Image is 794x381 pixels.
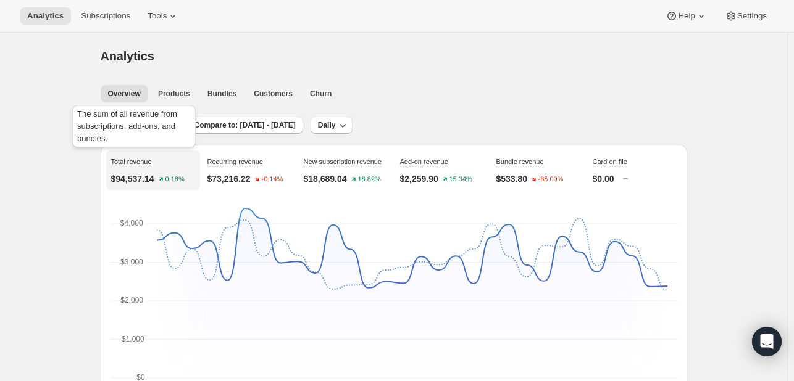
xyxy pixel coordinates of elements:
[120,219,143,227] text: $4,000
[593,158,627,165] span: Card on file
[496,158,544,165] span: Bundle revenue
[400,158,448,165] span: Add-on revenue
[73,7,138,25] button: Subscriptions
[304,173,347,185] p: $18,689.04
[538,176,564,183] text: -85.09%
[120,296,143,305] text: $2,000
[120,258,143,266] text: $3,000
[111,173,154,185] p: $94,537.14
[357,176,381,183] text: 18.82%
[81,11,130,21] span: Subscriptions
[207,158,264,165] span: Recurring revenue
[158,89,190,99] span: Products
[658,7,714,25] button: Help
[318,120,336,130] span: Daily
[165,176,184,183] text: 0.18%
[122,335,144,343] text: $1,000
[678,11,695,21] span: Help
[310,89,332,99] span: Churn
[400,173,438,185] p: $2,259.90
[27,11,64,21] span: Analytics
[717,7,774,25] button: Settings
[140,7,186,25] button: Tools
[108,89,141,99] span: Overview
[752,327,782,356] div: Open Intercom Messenger
[593,173,614,185] p: $0.00
[101,49,154,63] span: Analytics
[737,11,767,21] span: Settings
[261,176,283,183] text: -0.14%
[496,173,528,185] p: $533.80
[194,120,296,130] span: Compare to: [DATE] - [DATE]
[311,117,353,134] button: Daily
[111,158,152,165] span: Total revenue
[254,89,293,99] span: Customers
[20,7,71,25] button: Analytics
[207,89,236,99] span: Bundles
[177,117,303,134] button: Compare to: [DATE] - [DATE]
[207,173,251,185] p: $73,216.22
[449,176,472,183] text: 15.34%
[148,11,167,21] span: Tools
[304,158,382,165] span: New subscription revenue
